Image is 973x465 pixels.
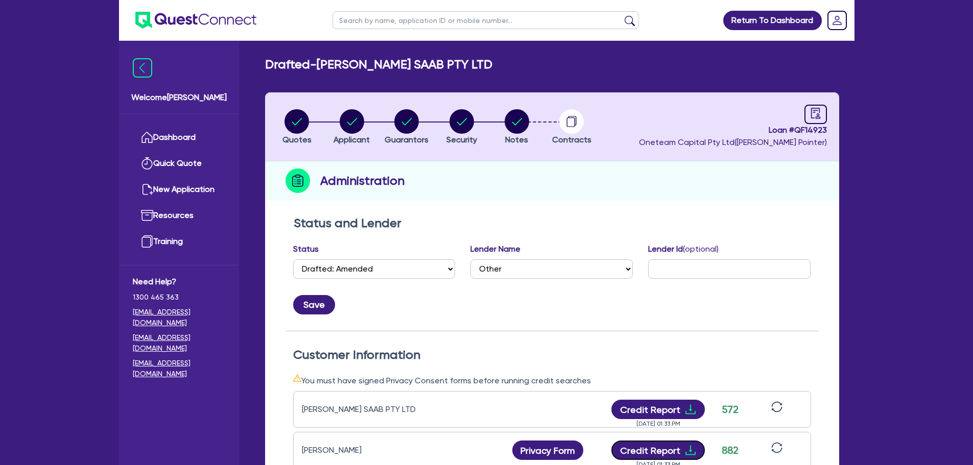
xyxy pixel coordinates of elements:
[684,444,697,456] span: download
[133,307,225,328] a: [EMAIL_ADDRESS][DOMAIN_NAME]
[265,57,492,72] h2: Drafted - [PERSON_NAME] SAAB PTY LTD
[446,109,478,146] button: Security
[133,276,225,288] span: Need Help?
[141,183,153,195] img: new-application
[512,440,584,460] button: Privacy Form
[135,12,256,29] img: quest-connect-logo-blue
[718,443,743,458] div: 882
[639,124,827,136] span: Loan # QF14923
[810,108,821,119] span: audit
[302,403,430,415] div: [PERSON_NAME] SAAB PTY LTD
[470,243,520,255] label: Lender Name
[723,11,822,30] a: Return To Dashboard
[294,216,811,231] h2: Status and Lender
[133,229,225,255] a: Training
[333,109,370,146] button: Applicant
[771,401,782,412] span: sync
[133,58,152,78] img: icon-menu-close
[133,332,225,354] a: [EMAIL_ADDRESS][DOMAIN_NAME]
[282,135,312,144] span: Quotes
[552,109,592,146] button: Contracts
[384,109,429,146] button: Guarantors
[334,135,370,144] span: Applicant
[446,135,477,144] span: Security
[286,168,310,193] img: step-icon
[611,440,705,460] button: Credit Reportdownload
[293,374,301,382] span: warning
[133,125,225,151] a: Dashboard
[293,295,335,314] button: Save
[131,91,227,104] span: Welcome [PERSON_NAME]
[141,209,153,222] img: resources
[293,243,319,255] label: Status
[133,151,225,177] a: Quick Quote
[771,442,782,453] span: sync
[133,203,225,229] a: Resources
[504,109,530,146] button: Notes
[320,172,405,190] h2: Administration
[684,403,697,415] span: download
[552,135,591,144] span: Contracts
[141,157,153,169] img: quick-quote
[648,243,719,255] label: Lender Id
[505,135,528,144] span: Notes
[333,11,639,29] input: Search by name, application ID or mobile number...
[824,7,850,34] a: Dropdown toggle
[302,444,430,456] div: [PERSON_NAME]
[282,109,312,146] button: Quotes
[133,292,225,303] span: 1300 465 363
[133,358,225,379] a: [EMAIL_ADDRESS][DOMAIN_NAME]
[611,400,705,419] button: Credit Reportdownload
[804,105,827,124] a: audit
[133,177,225,203] a: New Application
[718,402,743,417] div: 572
[768,442,786,459] button: sync
[639,137,827,147] span: Oneteam Capital Pty Ltd ( [PERSON_NAME] Pointer )
[141,235,153,248] img: training
[768,401,786,419] button: sync
[683,244,719,254] span: (optional)
[385,135,429,144] span: Guarantors
[293,374,811,387] div: You must have signed Privacy Consent forms before running credit searches
[293,348,811,362] h2: Customer Information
